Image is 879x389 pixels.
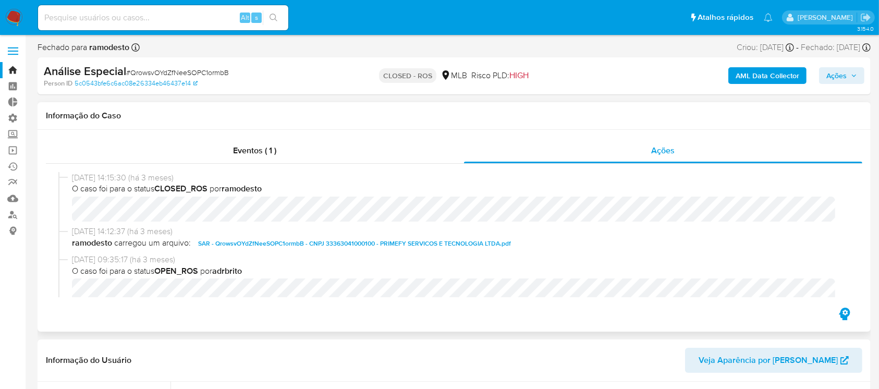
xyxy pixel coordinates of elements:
span: carregou um arquivo: [114,237,191,250]
p: adriano.brito@mercadolivre.com [798,13,857,22]
button: search-icon [263,10,284,25]
span: s [255,13,258,22]
b: Person ID [44,79,72,88]
button: Veja Aparência por [PERSON_NAME] [685,348,862,373]
span: [DATE] 14:12:37 (há 3 meses) [72,226,846,237]
span: O caso foi para o status por [72,183,846,194]
b: CLOSED_ROS [154,183,207,194]
span: Ações [826,67,847,84]
span: - [796,42,799,53]
span: Fechado para [38,42,129,53]
h1: Informação do Usuário [46,355,131,366]
span: HIGH [509,69,529,81]
b: Análise Especial [44,63,126,79]
button: AML Data Collector [728,67,807,84]
div: Fechado: [DATE] [801,42,871,53]
span: SAR - QrowsvOYdZfNeeSOPC1ormbB - CNPJ 33363041000100 - PRIMEFY SERVICOS E TECNOLOGIA LTDA.pdf [198,237,511,250]
b: ramodesto [72,237,112,250]
span: Ações [652,144,675,156]
button: Ações [819,67,864,84]
div: Criou: [DATE] [737,42,794,53]
span: Atalhos rápidos [698,12,753,23]
p: CLOSED - ROS [379,68,436,83]
span: [DATE] 14:15:30 (há 3 meses) [72,172,846,184]
b: OPEN_ROS [154,265,198,277]
span: [DATE] 09:35:17 (há 3 meses) [72,254,846,265]
span: # QrowsvOYdZfNeeSOPC1ormbB [126,67,229,78]
span: Alt [241,13,249,22]
input: Pesquise usuários ou casos... [38,11,288,25]
span: O caso foi para o status por [72,265,846,277]
div: MLB [441,70,467,81]
span: Veja Aparência por [PERSON_NAME] [699,348,838,373]
b: AML Data Collector [736,67,799,84]
a: Notificações [764,13,773,22]
span: Eventos ( 1 ) [234,144,277,156]
b: ramodesto [222,183,262,194]
button: SAR - QrowsvOYdZfNeeSOPC1ormbB - CNPJ 33363041000100 - PRIMEFY SERVICOS E TECNOLOGIA LTDA.pdf [193,237,516,250]
span: Risco PLD: [471,70,529,81]
b: ramodesto [87,41,129,53]
a: Sair [860,12,871,23]
a: 5c0543bfe6c6ac08e26334eb46437e14 [75,79,198,88]
h1: Informação do Caso [46,111,862,121]
b: adrbrito [212,265,242,277]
